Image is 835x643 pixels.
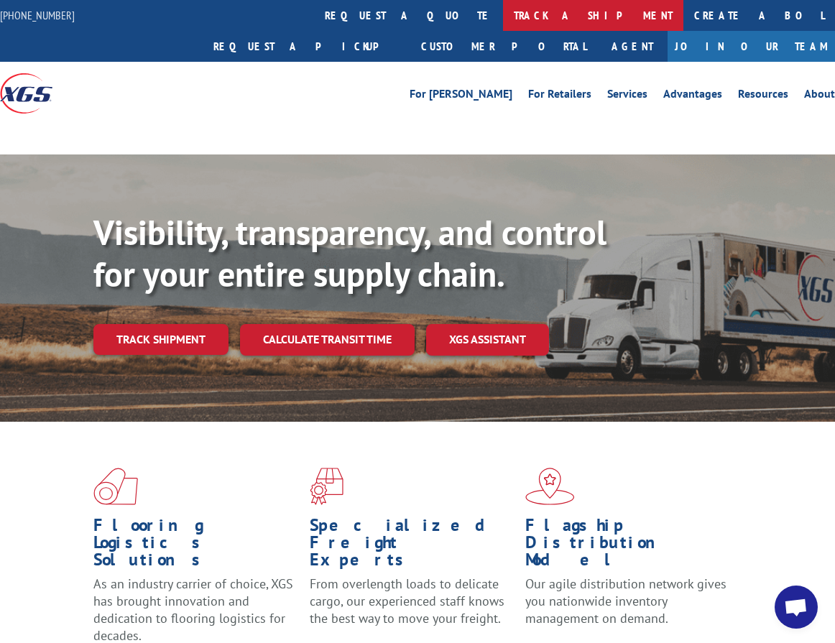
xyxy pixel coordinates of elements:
[203,31,410,62] a: Request a pickup
[410,88,512,104] a: For [PERSON_NAME]
[804,88,835,104] a: About
[310,468,343,505] img: xgs-icon-focused-on-flooring-red
[663,88,722,104] a: Advantages
[525,517,731,575] h1: Flagship Distribution Model
[528,88,591,104] a: For Retailers
[410,31,597,62] a: Customer Portal
[240,324,415,355] a: Calculate transit time
[738,88,788,104] a: Resources
[775,586,818,629] div: Open chat
[525,468,575,505] img: xgs-icon-flagship-distribution-model-red
[597,31,668,62] a: Agent
[310,575,515,639] p: From overlength loads to delicate cargo, our experienced staff knows the best way to move your fr...
[525,575,726,626] span: Our agile distribution network gives you nationwide inventory management on demand.
[607,88,647,104] a: Services
[93,324,229,354] a: Track shipment
[310,517,515,575] h1: Specialized Freight Experts
[93,575,293,643] span: As an industry carrier of choice, XGS has brought innovation and dedication to flooring logistics...
[93,468,138,505] img: xgs-icon-total-supply-chain-intelligence-red
[668,31,835,62] a: Join Our Team
[426,324,549,355] a: XGS ASSISTANT
[93,210,606,296] b: Visibility, transparency, and control for your entire supply chain.
[93,517,299,575] h1: Flooring Logistics Solutions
